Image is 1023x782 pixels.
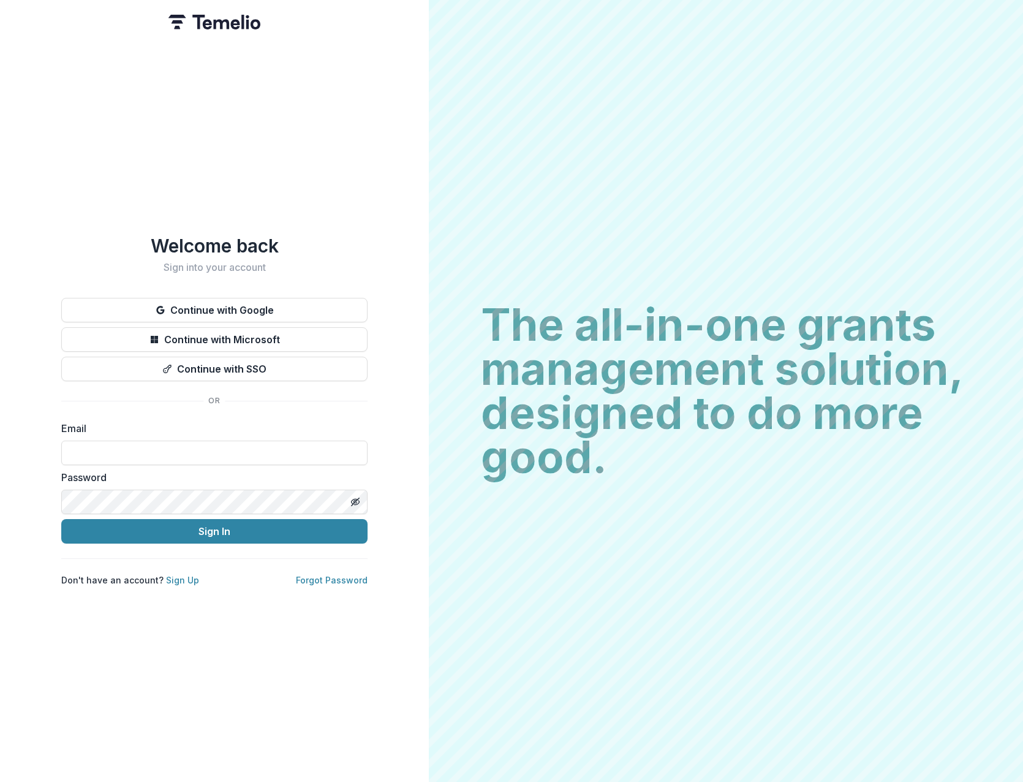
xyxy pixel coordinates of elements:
[61,574,199,586] p: Don't have an account?
[61,357,368,381] button: Continue with SSO
[345,492,365,512] button: Toggle password visibility
[61,421,360,436] label: Email
[61,262,368,273] h2: Sign into your account
[296,575,368,585] a: Forgot Password
[61,327,368,352] button: Continue with Microsoft
[61,298,368,322] button: Continue with Google
[61,470,360,485] label: Password
[61,235,368,257] h1: Welcome back
[61,519,368,544] button: Sign In
[166,575,199,585] a: Sign Up
[168,15,260,29] img: Temelio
